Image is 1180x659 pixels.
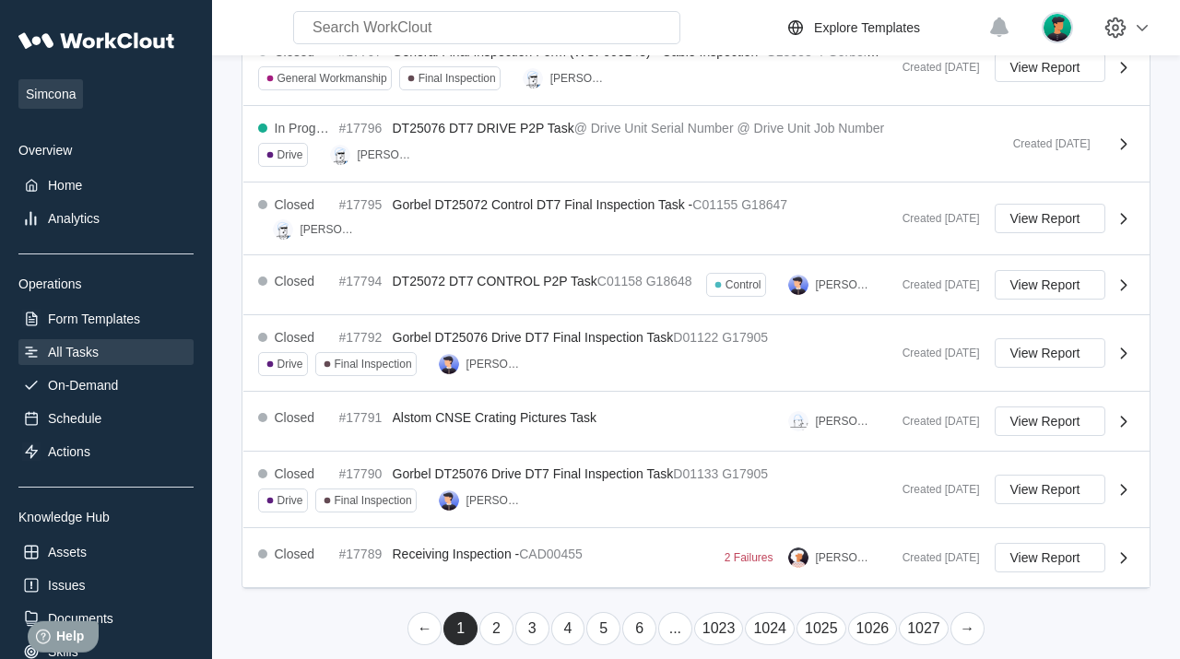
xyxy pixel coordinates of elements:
[275,547,315,561] div: Closed
[995,543,1105,572] button: View Report
[586,612,620,645] a: Page 5
[1010,483,1080,496] span: View Report
[439,354,459,374] img: user-5.png
[1010,278,1080,291] span: View Report
[18,79,83,109] span: Simcona
[18,339,194,365] a: All Tasks
[339,547,385,561] div: #17789
[673,466,718,481] mark: D01133
[785,17,979,39] a: Explore Templates
[243,255,1150,315] a: Closed#17794DT25072 DT7 CONTROL P2P TaskC01158G18648Control[PERSON_NAME]Created [DATE]View Report
[551,612,585,645] a: Page 4
[277,148,303,161] div: Drive
[888,551,980,564] div: Created [DATE]
[18,572,194,598] a: Issues
[1010,347,1080,359] span: View Report
[48,444,90,459] div: Actions
[725,551,773,564] div: 2 Failures
[673,330,718,345] mark: D01122
[788,547,808,568] img: user-4.png
[950,612,985,645] a: Next page
[466,358,524,371] div: [PERSON_NAME]
[995,406,1105,436] button: View Report
[995,338,1105,368] button: View Report
[816,551,873,564] div: [PERSON_NAME]
[899,612,949,645] a: Page 1027
[796,612,846,645] a: Page 1025
[888,347,980,359] div: Created [DATE]
[273,219,293,240] img: clout-01.png
[1010,61,1080,74] span: View Report
[515,612,549,645] a: Page 3
[339,274,385,288] div: #17794
[466,494,524,507] div: [PERSON_NAME]
[407,612,442,645] a: Previous page
[339,330,385,345] div: #17792
[243,315,1150,392] a: Closed#17792Gorbel DT25076 Drive DT7 Final Inspection TaskD01122G17905DriveFinal Inspection[PERSO...
[745,612,795,645] a: Page 1024
[18,406,194,431] a: Schedule
[18,439,194,465] a: Actions
[995,270,1105,300] button: View Report
[622,612,656,645] a: Page 6
[848,612,898,645] a: Page 1026
[243,392,1150,452] a: Closed#17791Alstom CNSE Crating Pictures Task[PERSON_NAME]Created [DATE]View Report
[550,72,608,85] div: [PERSON_NAME]
[243,528,1150,588] a: Closed#17789Receiving Inspection -CAD004552 Failures[PERSON_NAME]Created [DATE]View Report
[339,410,385,425] div: #17791
[48,578,85,593] div: Issues
[277,358,303,371] div: Drive
[814,20,920,35] div: Explore Templates
[18,306,194,332] a: Form Templates
[1042,12,1073,43] img: user.png
[275,410,315,425] div: Closed
[243,106,1150,182] a: In Progress#17796DT25076 DT7 DRIVE P2P Task@ Drive Unit Serial Number@ Drive Unit Job NumberDrive...
[275,274,315,288] div: Closed
[597,274,643,288] mark: C01158
[393,547,520,561] span: Receiving Inspection -
[995,204,1105,233] button: View Report
[18,206,194,231] a: Analytics
[1010,551,1080,564] span: View Report
[888,278,980,291] div: Created [DATE]
[998,137,1091,150] div: Created [DATE]
[18,172,194,198] a: Home
[692,197,737,212] mark: C01155
[358,148,415,161] div: [PERSON_NAME]
[393,330,674,345] span: Gorbel DT25076 Drive DT7 Final Inspection Task
[18,510,194,524] div: Knowledge Hub
[658,612,692,645] a: ...
[18,372,194,398] a: On-Demand
[48,345,99,359] div: All Tasks
[275,197,315,212] div: Closed
[393,466,674,481] span: Gorbel DT25076 Drive DT7 Final Inspection Task
[995,475,1105,504] button: View Report
[277,72,387,85] div: General Workmanship
[816,415,873,428] div: [PERSON_NAME]
[523,68,543,88] img: clout-01.png
[339,121,385,135] div: #17796
[995,53,1105,82] button: View Report
[275,466,315,481] div: Closed
[816,278,873,291] div: [PERSON_NAME]
[479,612,513,645] a: Page 2
[888,483,980,496] div: Created [DATE]
[574,121,734,135] mark: @ Drive Unit Serial Number
[18,143,194,158] div: Overview
[419,72,496,85] div: Final Inspection
[48,211,100,226] div: Analytics
[722,330,768,345] mark: G17905
[48,178,82,193] div: Home
[48,411,101,426] div: Schedule
[18,277,194,291] div: Operations
[393,410,596,425] span: Alstom CNSE Crating Pictures Task
[293,11,680,44] input: Search WorkClout
[888,61,980,74] div: Created [DATE]
[1010,415,1080,428] span: View Report
[275,330,315,345] div: Closed
[722,466,768,481] mark: G17905
[335,494,412,507] div: Final Inspection
[339,197,385,212] div: #17795
[18,539,194,565] a: Assets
